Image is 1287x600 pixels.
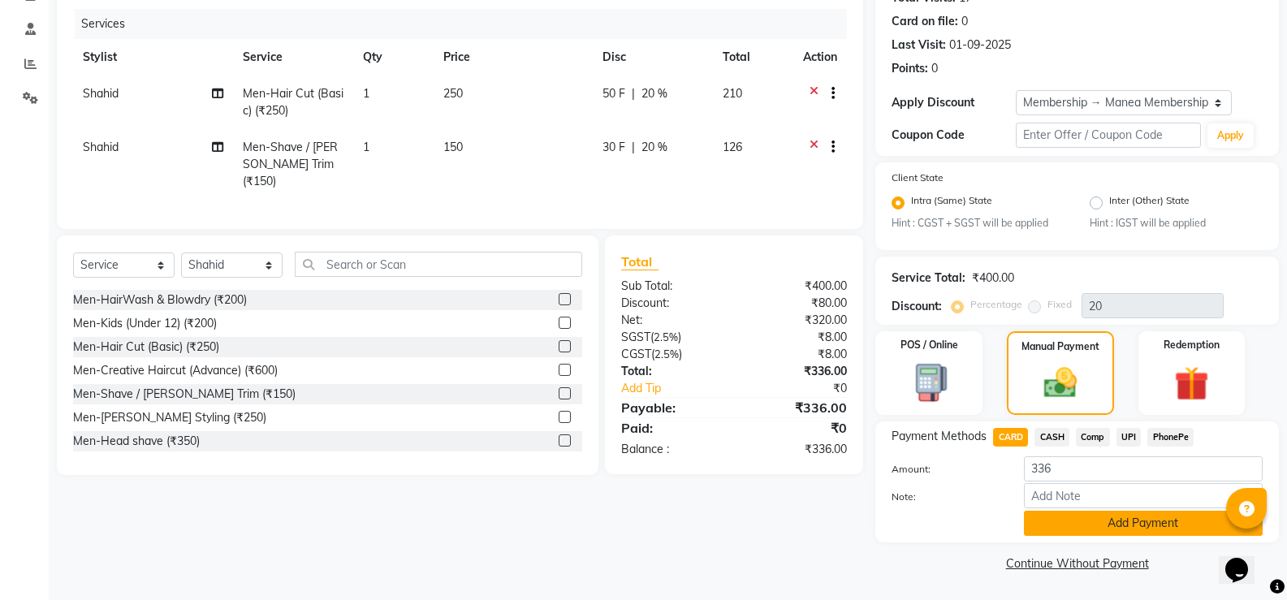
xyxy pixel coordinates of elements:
div: Total: [609,363,734,380]
div: ₹8.00 [734,329,859,346]
div: Card on file: [892,13,958,30]
div: ₹336.00 [734,363,859,380]
button: Add Payment [1024,511,1263,536]
div: Men-Kids (Under 12) (₹200) [73,315,217,332]
div: ( ) [609,329,734,346]
label: POS / Online [900,338,958,352]
label: Intra (Same) State [911,193,992,213]
span: SGST [621,330,650,344]
th: Price [434,39,594,76]
div: Service Total: [892,270,965,287]
div: Points: [892,60,928,77]
span: Payment Methods [892,428,987,445]
div: ₹8.00 [734,346,859,363]
div: 0 [931,60,938,77]
span: Comp [1076,428,1110,447]
div: ₹80.00 [734,295,859,312]
span: UPI [1116,428,1142,447]
img: _cash.svg [1034,364,1087,402]
span: CARD [993,428,1028,447]
label: Manual Payment [1021,339,1099,354]
th: Qty [353,39,434,76]
span: | [632,139,635,156]
div: ( ) [609,346,734,363]
img: _pos-terminal.svg [901,362,957,404]
span: 2.5% [654,347,679,360]
th: Service [233,39,353,76]
span: Total [621,253,659,270]
div: Discount: [609,295,734,312]
div: Net: [609,312,734,329]
input: Amount [1024,456,1263,481]
span: Men-Shave / [PERSON_NAME] Trim (₹150) [243,140,338,188]
span: | [632,85,635,102]
span: 20 % [641,139,667,156]
th: Action [793,39,847,76]
div: ₹336.00 [734,398,859,417]
span: PhonePe [1147,428,1194,447]
label: Percentage [970,297,1022,312]
label: Amount: [879,462,1011,477]
label: Inter (Other) State [1109,193,1190,213]
span: Shahid [83,86,119,101]
span: 126 [723,140,742,154]
label: Redemption [1164,338,1220,352]
label: Fixed [1047,297,1072,312]
div: Men-Creative Haircut (Advance) (₹600) [73,362,278,379]
div: Men-Hair Cut (Basic) (₹250) [73,339,219,356]
label: Client State [892,171,944,185]
div: Balance : [609,441,734,458]
span: CASH [1034,428,1069,447]
div: Last Visit: [892,37,946,54]
div: Discount: [892,298,942,315]
div: 01-09-2025 [949,37,1011,54]
a: Continue Without Payment [879,555,1276,572]
span: CGST [621,347,651,361]
div: 0 [961,13,968,30]
input: Add Note [1024,483,1263,508]
span: 2.5% [654,330,678,343]
input: Search or Scan [295,252,582,277]
div: ₹400.00 [972,270,1014,287]
span: 30 F [602,139,625,156]
div: ₹336.00 [734,441,859,458]
input: Enter Offer / Coupon Code [1016,123,1201,148]
span: 20 % [641,85,667,102]
div: Apply Discount [892,94,1015,111]
div: Men-Head shave (₹350) [73,433,200,450]
label: Note: [879,490,1011,504]
span: 1 [363,140,369,154]
small: Hint : IGST will be applied [1090,216,1263,231]
span: 1 [363,86,369,101]
div: Men-[PERSON_NAME] Styling (₹250) [73,409,266,426]
th: Stylist [73,39,233,76]
span: Shahid [83,140,119,154]
th: Disc [593,39,713,76]
div: Services [75,9,859,39]
div: Men-Shave / [PERSON_NAME] Trim (₹150) [73,386,296,403]
div: Sub Total: [609,278,734,295]
th: Total [713,39,793,76]
small: Hint : CGST + SGST will be applied [892,216,1065,231]
iframe: chat widget [1219,535,1271,584]
div: Coupon Code [892,127,1015,144]
span: 50 F [602,85,625,102]
div: ₹0 [755,380,859,397]
span: Men-Hair Cut (Basic) (₹250) [243,86,343,118]
div: Men-HairWash & Blowdry (₹200) [73,291,247,309]
a: Add Tip [609,380,755,397]
div: ₹320.00 [734,312,859,329]
div: Paid: [609,418,734,438]
div: ₹400.00 [734,278,859,295]
span: 210 [723,86,742,101]
span: 250 [443,86,463,101]
img: _gift.svg [1164,362,1220,405]
div: Payable: [609,398,734,417]
span: 150 [443,140,463,154]
div: ₹0 [734,418,859,438]
button: Apply [1207,123,1254,148]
